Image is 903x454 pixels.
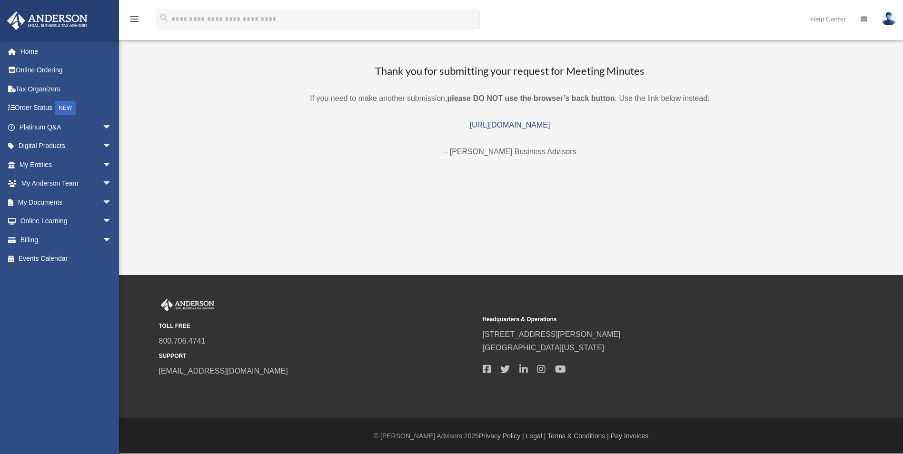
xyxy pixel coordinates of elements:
[154,92,866,105] p: If you need to make another submission, . Use the link below instead:
[470,121,550,129] a: [URL][DOMAIN_NAME]
[882,12,896,26] img: User Pic
[611,432,648,440] a: Pay Invoices
[7,249,126,268] a: Events Calendar
[102,137,121,156] span: arrow_drop_down
[483,344,605,352] a: [GEOGRAPHIC_DATA][US_STATE]
[102,212,121,231] span: arrow_drop_down
[479,432,524,440] a: Privacy Policy |
[159,351,476,361] small: SUPPORT
[159,13,169,23] i: search
[7,212,126,231] a: Online Learningarrow_drop_down
[102,230,121,250] span: arrow_drop_down
[7,79,126,99] a: Tax Organizers
[129,17,140,25] a: menu
[7,118,126,137] a: Platinum Q&Aarrow_drop_down
[483,330,621,338] a: [STREET_ADDRESS][PERSON_NAME]
[526,432,546,440] a: Legal |
[159,337,206,345] a: 800.706.4741
[159,299,216,311] img: Anderson Advisors Platinum Portal
[447,94,615,102] b: please DO NOT use the browser’s back button
[7,230,126,249] a: Billingarrow_drop_down
[119,430,903,442] div: © [PERSON_NAME] Advisors 2025
[7,193,126,212] a: My Documentsarrow_drop_down
[159,367,288,375] a: [EMAIL_ADDRESS][DOMAIN_NAME]
[7,42,126,61] a: Home
[159,321,476,331] small: TOLL FREE
[102,174,121,194] span: arrow_drop_down
[102,155,121,175] span: arrow_drop_down
[55,101,76,115] div: NEW
[129,13,140,25] i: menu
[154,145,866,158] p: – [PERSON_NAME] Business Advisors
[7,61,126,80] a: Online Ordering
[7,174,126,193] a: My Anderson Teamarrow_drop_down
[102,193,121,212] span: arrow_drop_down
[7,137,126,156] a: Digital Productsarrow_drop_down
[4,11,90,30] img: Anderson Advisors Platinum Portal
[7,155,126,174] a: My Entitiesarrow_drop_down
[154,64,866,79] h3: Thank you for submitting your request for Meeting Minutes
[547,432,609,440] a: Terms & Conditions |
[102,118,121,137] span: arrow_drop_down
[483,315,800,325] small: Headquarters & Operations
[7,99,126,118] a: Order StatusNEW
